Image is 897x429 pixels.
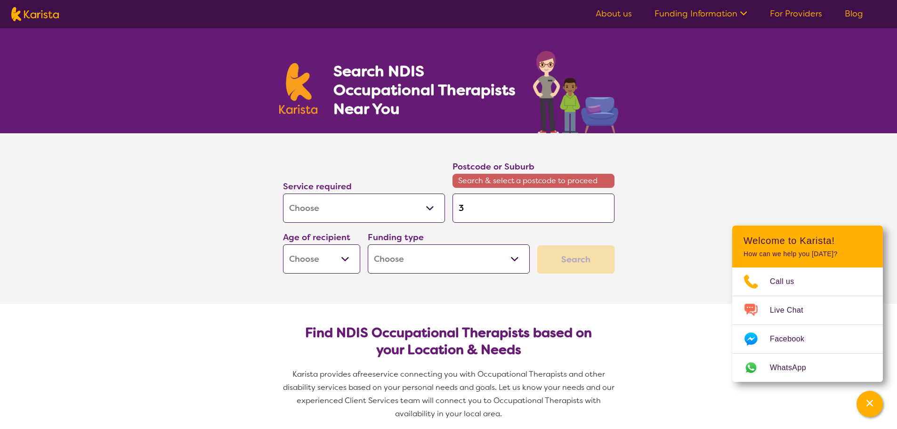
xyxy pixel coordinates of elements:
[333,62,517,118] h1: Search NDIS Occupational Therapists Near You
[770,275,806,289] span: Call us
[732,267,883,382] ul: Choose channel
[596,8,632,19] a: About us
[453,174,614,188] span: Search & select a postcode to proceed
[357,369,372,379] span: free
[845,8,863,19] a: Blog
[453,194,614,223] input: Type
[743,250,872,258] p: How can we help you [DATE]?
[732,226,883,382] div: Channel Menu
[533,51,618,133] img: occupational-therapy
[770,361,817,375] span: WhatsApp
[283,181,352,192] label: Service required
[292,369,357,379] span: Karista provides a
[453,161,534,172] label: Postcode or Suburb
[743,235,872,246] h2: Welcome to Karista!
[368,232,424,243] label: Funding type
[283,232,350,243] label: Age of recipient
[732,354,883,382] a: Web link opens in a new tab.
[857,391,883,417] button: Channel Menu
[770,303,815,317] span: Live Chat
[11,7,59,21] img: Karista logo
[283,369,616,419] span: service connecting you with Occupational Therapists and other disability services based on your p...
[770,8,822,19] a: For Providers
[279,63,318,114] img: Karista logo
[770,332,816,346] span: Facebook
[655,8,747,19] a: Funding Information
[291,324,607,358] h2: Find NDIS Occupational Therapists based on your Location & Needs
